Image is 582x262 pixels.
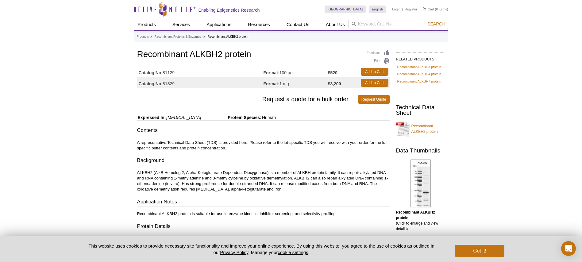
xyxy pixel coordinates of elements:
strong: Catalog No: [139,81,163,87]
span: Expressed In: [137,115,166,120]
a: Login [392,7,400,11]
a: Recombinant ALKBH3 protein [397,64,441,70]
strong: Format: [264,81,279,87]
td: 1 mg [264,77,328,88]
button: Search [426,21,447,27]
p: Recombinant ALKBH2 protein is suitable for use in enzyme kinetics, inhibitor screening, and selec... [137,211,390,217]
span: Human [261,115,276,120]
a: Resources [244,19,274,30]
h3: Background [137,157,390,165]
h2: Data Thumbnails [396,148,445,153]
li: | [402,6,403,13]
span: Protein Species: [202,115,261,120]
input: Keyword, Cat. No. [349,19,448,29]
td: 81129 [137,66,264,77]
li: » [150,35,152,38]
button: cookie settings [278,250,308,255]
h2: RELATED PRODUCTS [396,52,445,63]
li: (0 items) [423,6,448,13]
strong: $3,200 [328,81,341,87]
h2: Technical Data Sheet [396,105,445,116]
p: (Click to enlarge and view details) [396,210,445,232]
img: Your Cart [423,7,426,10]
a: [GEOGRAPHIC_DATA] [325,6,366,13]
span: Search [427,21,445,26]
div: Open Intercom Messenger [561,241,576,256]
h3: Application Notes [137,198,390,207]
td: 100 µg [264,66,328,77]
li: » [203,35,205,38]
a: Products [137,34,149,40]
a: Recombinant Proteins & Enzymes [154,34,201,40]
p: A representative Technical Data Sheet (TDS) is provided here. Please refer to the lot-specific TD... [137,140,390,151]
h1: Recombinant ALKBH2 protein [137,50,390,60]
td: 81829 [137,77,264,88]
a: Feedback [367,50,390,56]
a: English [369,6,386,13]
h2: Enabling Epigenetics Research [198,7,260,13]
a: Recombinant ALKBH7 protein [397,79,441,84]
strong: Catalog No: [139,70,163,75]
b: Recombinant ALKBH2 protein [396,210,435,220]
a: Recombinant ALKBH2 protein [396,120,445,138]
a: Privacy Policy [220,250,248,255]
a: Add to Cart [361,68,388,76]
a: Request Quote [358,95,390,104]
h3: Protein Details [137,223,390,231]
a: Contact Us [283,19,313,30]
a: Applications [203,19,235,30]
p: This website uses cookies to provide necessary site functionality and improve your online experie... [78,243,445,256]
a: Cart [423,7,434,11]
strong: $520 [328,70,337,75]
i: [MEDICAL_DATA] [166,115,201,120]
a: Add to Cart [361,79,388,87]
a: Services [169,19,194,30]
a: Recombinant ALKBH4 protein [397,71,441,77]
h3: Contents [137,127,390,135]
strong: Format: [264,70,279,75]
li: Recombinant ALKBH2 protein [207,35,248,38]
span: Request a quote for a bulk order [137,95,358,104]
p: Full length ALKBH2 protein (accession number NP_001001655.1) was expressed in cells with an N-ter... [137,236,390,247]
img: Recombinant ALKBH2 protein [410,160,431,207]
button: Got it! [455,245,504,257]
a: About Us [322,19,349,30]
a: Print [367,58,390,65]
a: Products [134,19,160,30]
p: ALKBH2 (AlkB Homolog 2, Alpha-Ketoglutarate Dependent Dioxygenase) is a member of ALKBH protein f... [137,170,390,192]
a: Register [405,7,417,11]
